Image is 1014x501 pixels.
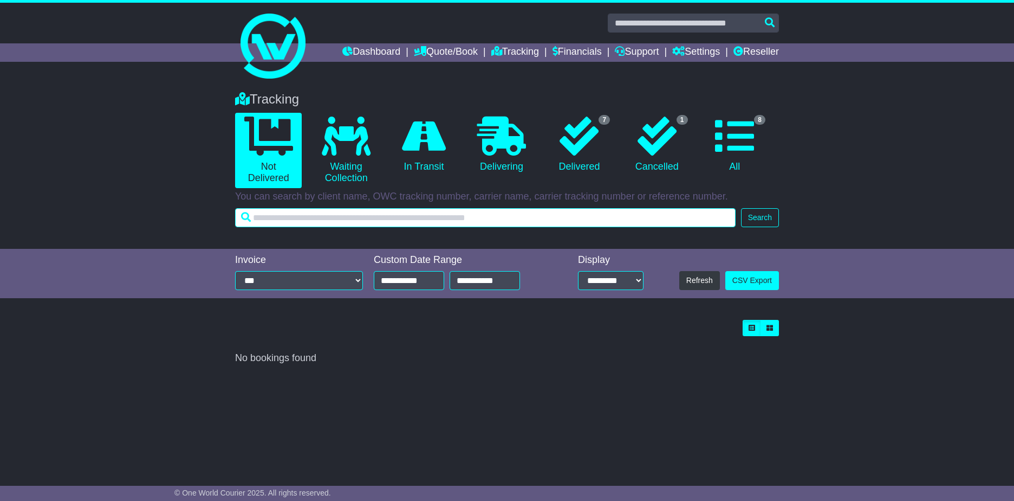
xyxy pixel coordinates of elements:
div: Custom Date Range [374,254,548,266]
a: In Transit [391,113,457,177]
a: 7 Delivered [546,113,613,177]
a: CSV Export [725,271,779,290]
a: Waiting Collection [313,113,379,188]
a: Support [615,43,659,62]
span: 8 [754,115,765,125]
button: Refresh [679,271,720,290]
div: Tracking [230,92,784,107]
span: 7 [599,115,610,125]
a: 1 Cancelled [623,113,690,177]
p: You can search by client name, OWC tracking number, carrier name, carrier tracking number or refe... [235,191,779,203]
a: Financials [552,43,602,62]
button: Search [741,208,779,227]
a: Settings [672,43,720,62]
a: Dashboard [342,43,400,62]
a: Delivering [468,113,535,177]
div: Invoice [235,254,363,266]
a: 8 All [701,113,768,177]
span: © One World Courier 2025. All rights reserved. [174,489,331,497]
div: Display [578,254,643,266]
span: 1 [677,115,688,125]
a: Tracking [491,43,539,62]
div: No bookings found [235,352,779,364]
a: Quote/Book [414,43,478,62]
a: Not Delivered [235,113,302,188]
a: Reseller [733,43,779,62]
